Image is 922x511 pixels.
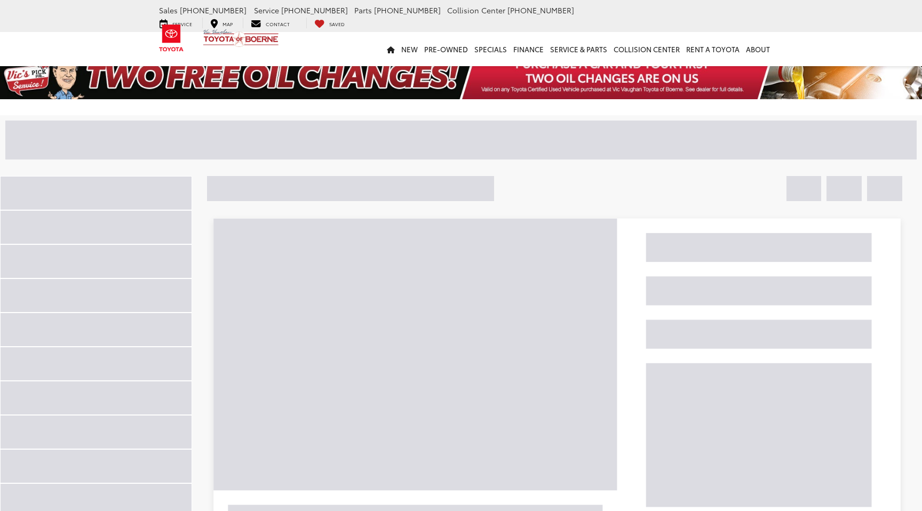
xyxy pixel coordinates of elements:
[398,32,421,66] a: New
[354,5,372,15] span: Parts
[447,5,505,15] span: Collision Center
[180,5,247,15] span: [PHONE_NUMBER]
[510,32,547,66] a: Finance
[743,32,773,66] a: About
[203,29,279,47] img: Vic Vaughan Toyota of Boerne
[683,32,743,66] a: Rent a Toyota
[384,32,398,66] a: Home
[152,18,200,28] a: Service
[281,5,348,15] span: [PHONE_NUMBER]
[329,20,345,27] span: Saved
[374,5,441,15] span: [PHONE_NUMBER]
[610,32,683,66] a: Collision Center
[421,32,471,66] a: Pre-Owned
[507,5,574,15] span: [PHONE_NUMBER]
[202,18,241,28] a: Map
[243,18,298,28] a: Contact
[159,5,178,15] span: Sales
[306,18,353,28] a: My Saved Vehicles
[152,21,192,55] img: Toyota
[471,32,510,66] a: Specials
[254,5,279,15] span: Service
[547,32,610,66] a: Service & Parts: Opens in a new tab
